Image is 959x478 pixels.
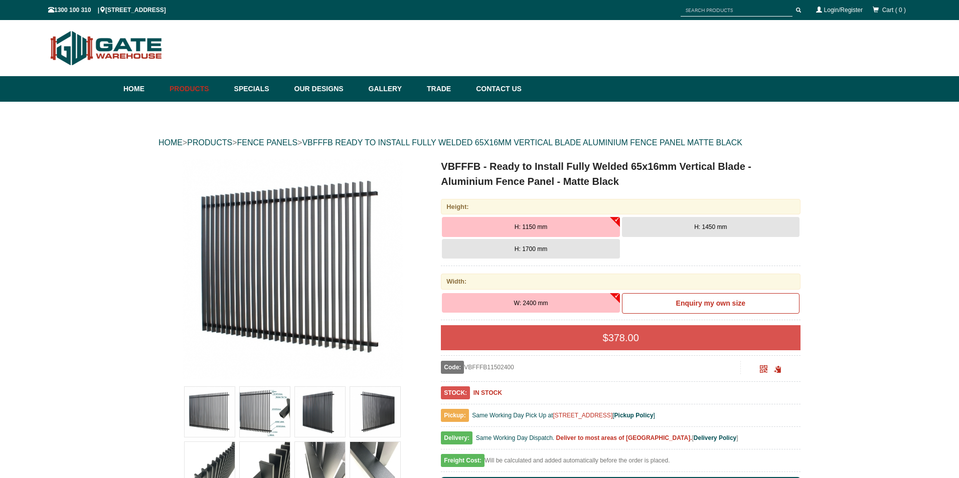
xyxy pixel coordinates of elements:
a: PRODUCTS [187,138,232,147]
a: [STREET_ADDRESS] [553,412,613,419]
img: VBFFFB - Ready to Install Fully Welded 65x16mm Vertical Blade - Aluminium Fence Panel - Matte Black [185,387,235,437]
span: Pickup: [441,409,468,422]
b: Enquiry my own size [676,299,745,307]
div: Will be calculated and added automatically before the order is placed. [441,454,801,472]
img: VBFFFB - Ready to Install Fully Welded 65x16mm Vertical Blade - Aluminium Fence Panel - Matte Black [240,387,290,437]
span: 1300 100 310 | [STREET_ADDRESS] [48,7,166,14]
a: VBFFFB - Ready to Install Fully Welded 65x16mm Vertical Blade - Aluminium Fence Panel - Matte Bla... [159,159,425,379]
span: Delivery: [441,431,472,444]
a: Gallery [364,76,422,102]
span: H: 1150 mm [515,223,547,230]
img: VBFFFB - Ready to Install Fully Welded 65x16mm Vertical Blade - Aluminium Fence Panel - Matte Bla... [182,159,403,379]
span: Click to copy the URL [774,366,781,373]
a: VBFFFB READY TO INSTALL FULLY WELDED 65X16MM VERTICAL BLADE ALUMINIUM FENCE PANEL MATTE BLACK [302,138,742,147]
a: Delivery Policy [694,434,736,441]
div: [ ] [441,432,801,449]
a: Home [123,76,165,102]
div: $ [441,325,801,350]
b: Deliver to most areas of [GEOGRAPHIC_DATA]. [556,434,692,441]
a: Our Designs [289,76,364,102]
a: Login/Register [824,7,863,14]
span: Same Working Day Dispatch. [476,434,555,441]
a: Click to enlarge and scan to share. [760,367,767,374]
div: > > > [158,127,801,159]
img: VBFFFB - Ready to Install Fully Welded 65x16mm Vertical Blade - Aluminium Fence Panel - Matte Black [295,387,345,437]
img: Gate Warehouse [48,25,165,71]
span: W: 2400 mm [514,300,548,307]
span: H: 1700 mm [515,246,547,253]
span: Cart ( 0 ) [882,7,906,14]
a: Trade [422,76,471,102]
b: IN STOCK [473,389,502,396]
a: Pickup Policy [614,412,654,419]
div: VBFFFB11502400 [441,361,740,374]
span: 378.00 [608,332,639,343]
button: H: 1150 mm [442,217,619,237]
a: HOME [158,138,183,147]
span: H: 1450 mm [694,223,727,230]
a: Specials [229,76,289,102]
span: Freight Cost: [441,454,485,467]
input: SEARCH PRODUCTS [681,4,792,17]
button: H: 1450 mm [622,217,800,237]
a: Enquiry my own size [622,293,800,314]
h1: VBFFFB - Ready to Install Fully Welded 65x16mm Vertical Blade - Aluminium Fence Panel - Matte Black [441,159,801,189]
span: Code: [441,361,464,374]
button: H: 1700 mm [442,239,619,259]
div: Width: [441,274,801,289]
span: STOCK: [441,386,470,399]
span: Same Working Day Pick Up at [ ] [472,412,655,419]
img: VBFFFB - Ready to Install Fully Welded 65x16mm Vertical Blade - Aluminium Fence Panel - Matte Black [350,387,400,437]
button: W: 2400 mm [442,293,619,313]
a: Products [165,76,229,102]
div: Height: [441,199,801,214]
a: FENCE PANELS [237,138,297,147]
a: Contact Us [471,76,522,102]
